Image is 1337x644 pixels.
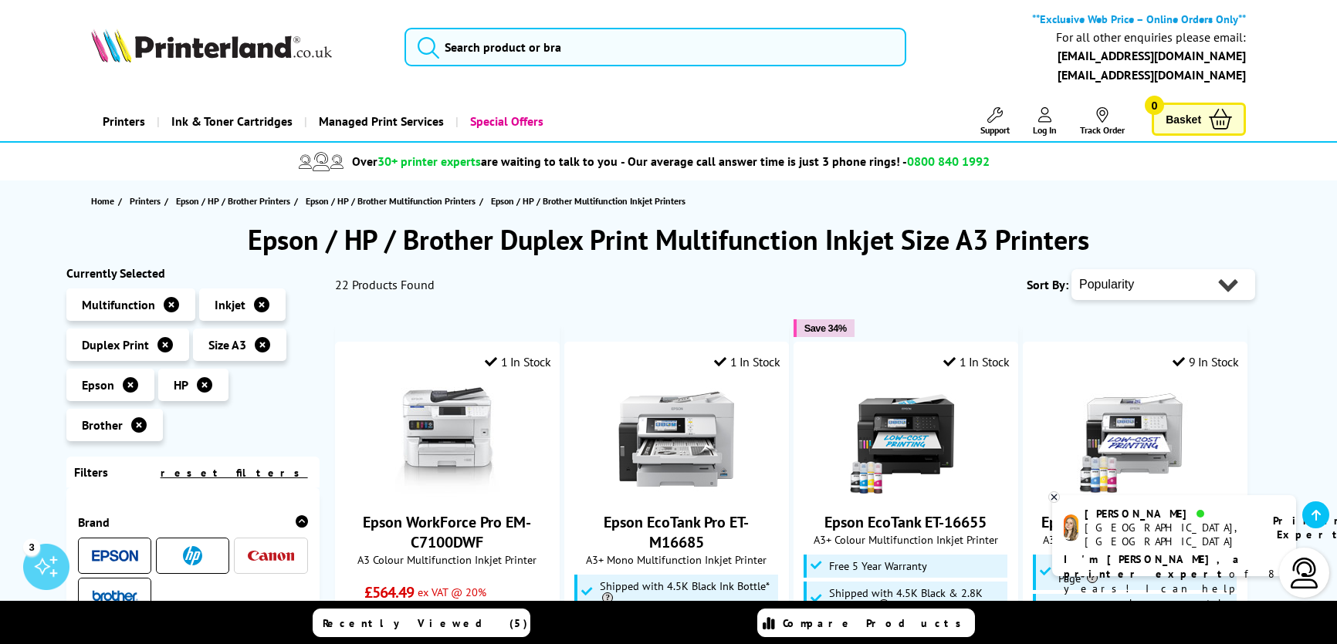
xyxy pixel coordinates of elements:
span: - Our average call answer time is just 3 phone rings! - [621,153,990,169]
span: Log In [1033,124,1057,136]
a: Track Order [1080,107,1125,136]
p: of 8 years! I can help you choose the right product [1064,552,1285,625]
a: Epson / HP / Brother Multifunction Printers [306,193,479,209]
span: £564.49 [364,582,415,602]
a: Log In [1033,107,1057,136]
a: Printerland Logo [91,29,385,66]
span: A3+ Colour Multifunction Inkjet Printer [1031,532,1239,547]
span: Compare Products [783,616,970,630]
span: Shipped with 4.5K Black & 2.8K CMY Inks* [829,587,1004,612]
a: Epson EcoTank Pro ET-M16685 [604,512,749,552]
span: Recently Viewed (5) [323,616,528,630]
span: 0800 840 1992 [907,153,990,169]
img: Canon [248,551,294,561]
a: Epson EcoTank ET-16655 [848,484,963,500]
div: 9 In Stock [1173,354,1239,369]
span: Inkjet [215,297,245,312]
div: [PERSON_NAME] [1085,507,1254,521]
span: Multifunction [82,297,155,312]
a: Epson EcoTank Pro ET-16685 [1077,484,1193,500]
a: Epson [92,546,138,565]
a: Brother [92,586,138,605]
span: A3 Colour Multifunction Inkjet Printer [344,552,551,567]
div: Currently Selected [66,265,320,281]
span: Duplex Print [82,337,149,352]
a: [EMAIL_ADDRESS][DOMAIN_NAME] [1058,48,1246,63]
span: Brother [82,417,123,433]
div: [GEOGRAPHIC_DATA], [GEOGRAPHIC_DATA] [1085,521,1254,548]
a: HP [170,546,216,565]
img: Epson EcoTank ET-16655 [848,381,963,497]
img: amy-livechat.png [1064,514,1078,541]
span: Printers [130,193,161,209]
div: For all other enquiries please email: [1056,30,1246,45]
span: HP [174,377,188,393]
a: Basket 0 [1152,103,1246,136]
div: 1 In Stock [943,354,1010,369]
a: Printers [91,102,157,141]
img: HP [183,546,202,565]
span: Ink & Toner Cartridges [171,102,293,141]
span: Epson / HP / Brother Multifunction Inkjet Printers [491,195,685,207]
a: Epson EcoTank Pro ET-M16685 [618,484,734,500]
a: Special Offers [455,102,555,141]
span: 0.2p per Mono Page, 1p per Colour Page* [1058,560,1233,585]
span: Epson / HP / Brother Multifunction Printers [306,193,476,209]
img: Printerland Logo [91,29,332,62]
span: 0 [1145,96,1164,115]
a: Recently Viewed (5) [313,609,530,637]
a: Home [91,193,118,209]
a: Managed Print Services [304,102,455,141]
span: A3+ Colour Multifunction Inkjet Printer [802,532,1010,547]
span: Shipped with 4.5K Black & 2.8K CMY Inks* [1058,599,1233,624]
span: Epson / HP / Brother Printers [176,193,290,209]
a: Printers [130,193,164,209]
img: Epson WorkForce Pro EM-C7100DWF [389,381,505,497]
span: Epson [82,377,114,393]
a: Epson EcoTank Pro ET-16685 [1041,512,1229,532]
span: Support [980,124,1010,136]
div: 1 In Stock [714,354,780,369]
a: Epson / HP / Brother Printers [176,193,294,209]
img: Brother [92,590,138,601]
button: Save 34% [794,319,855,337]
span: ex VAT @ 20% [418,585,486,599]
img: Epson EcoTank Pro ET-16685 [1077,381,1193,497]
img: user-headset-light.svg [1289,558,1320,588]
input: Search product or bra [404,28,906,66]
a: Canon [248,546,294,565]
img: Epson EcoTank Pro ET-M16685 [618,381,734,497]
span: Filters [74,464,108,480]
a: Ink & Toner Cartridges [157,102,304,141]
b: **Exclusive Web Price – Online Orders Only** [1032,12,1246,26]
a: Epson WorkForce Pro EM-C7100DWF [363,512,531,552]
a: Compare Products [757,609,975,637]
span: Shipped with 4.5K Black Ink Bottle* [600,580,774,605]
span: A3+ Mono Multifunction Inkjet Printer [573,552,780,567]
div: 3 [23,538,40,555]
span: 30+ printer experts [377,153,481,169]
span: Save 34% [804,322,847,334]
span: Sort By: [1027,277,1068,292]
a: reset filters [161,466,308,480]
a: Epson WorkForce Pro EM-C7100DWF [389,484,505,500]
span: Basket [1166,109,1201,130]
img: Epson [92,550,138,561]
a: Epson EcoTank ET-16655 [824,512,987,532]
span: Free 5 Year Warranty [829,560,927,572]
a: Support [980,107,1010,136]
span: Over are waiting to talk to you [352,153,618,169]
h1: Epson / HP / Brother Duplex Print Multifunction Inkjet Size A3 Printers [66,221,1271,258]
div: Brand [78,514,308,530]
span: Size A3 [208,337,246,352]
span: 22 Products Found [335,277,435,292]
a: [EMAIL_ADDRESS][DOMAIN_NAME] [1058,67,1246,83]
div: 1 In Stock [485,354,551,369]
b: I'm [PERSON_NAME], a printer expert [1064,552,1244,581]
